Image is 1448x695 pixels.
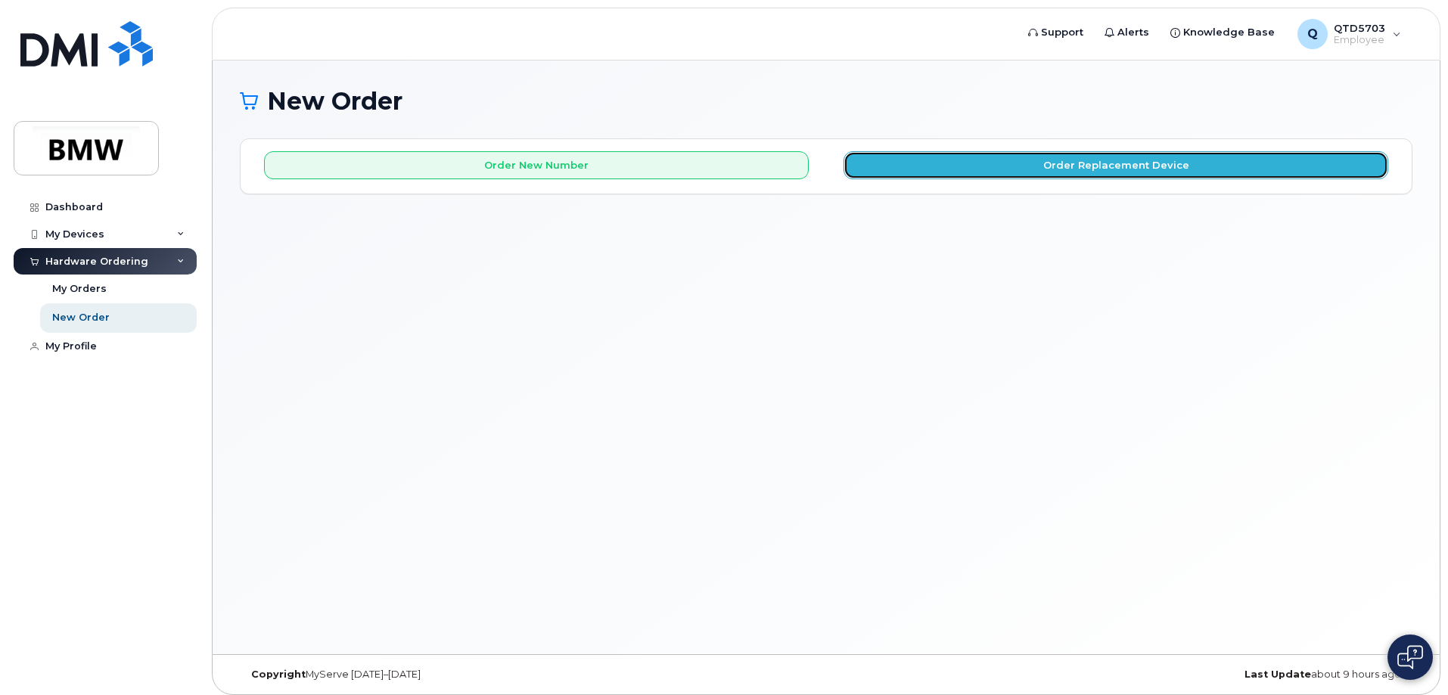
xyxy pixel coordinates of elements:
strong: Copyright [251,669,306,680]
button: Order Replacement Device [844,151,1388,179]
div: MyServe [DATE]–[DATE] [240,669,631,681]
img: Open chat [1397,645,1423,669]
h1: New Order [240,88,1412,114]
div: about 9 hours ago [1021,669,1412,681]
button: Order New Number [264,151,809,179]
strong: Last Update [1244,669,1311,680]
